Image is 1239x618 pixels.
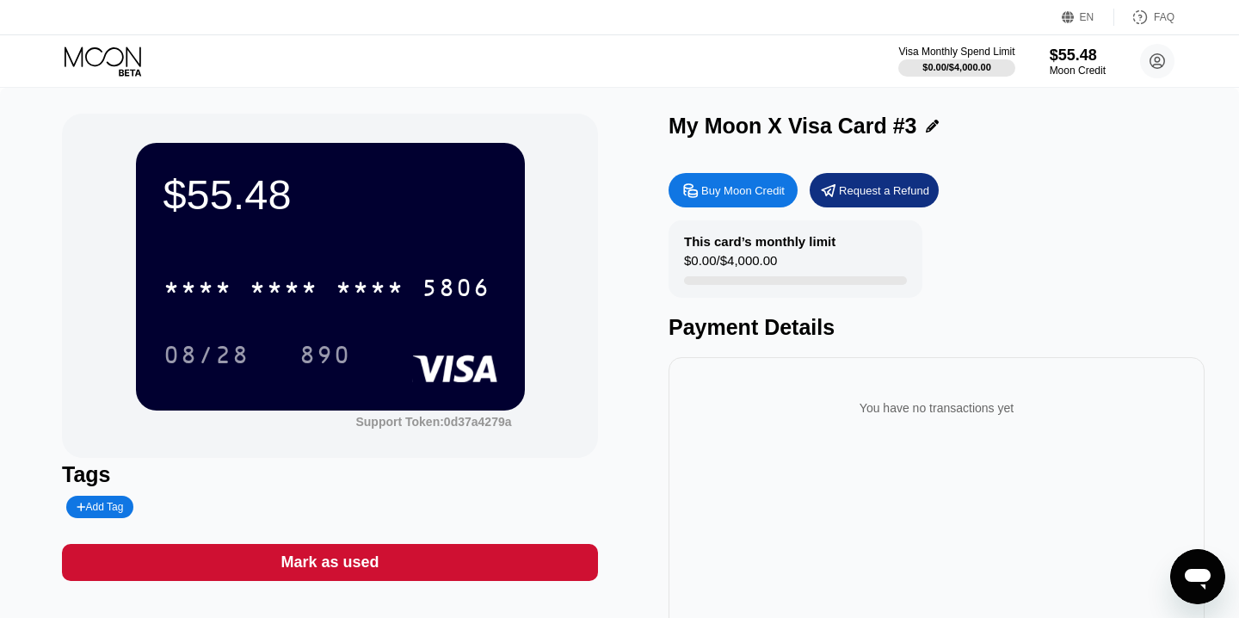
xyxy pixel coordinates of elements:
div: EN [1062,9,1114,26]
div: Add Tag [66,496,133,518]
div: This card’s monthly limit [684,234,835,249]
div: Support Token:0d37a4279a [355,415,511,429]
div: $55.48 [163,170,497,219]
div: Request a Refund [810,173,939,207]
div: Support Token: 0d37a4279a [355,415,511,429]
div: $0.00 / $4,000.00 [922,62,991,72]
div: 890 [287,333,364,376]
div: $55.48 [1050,46,1106,65]
div: 08/28 [163,343,250,371]
div: $0.00 / $4,000.00 [684,253,777,276]
div: Payment Details [669,315,1205,340]
div: Mark as used [280,553,379,572]
div: Visa Monthly Spend Limit [898,46,1014,58]
iframe: Button to launch messaging window [1170,549,1225,604]
div: $55.48Moon Credit [1050,46,1106,77]
div: 5806 [422,276,490,304]
div: Visa Monthly Spend Limit$0.00/$4,000.00 [898,46,1014,77]
div: Tags [62,462,598,487]
div: 890 [299,343,351,371]
div: Moon Credit [1050,65,1106,77]
div: You have no transactions yet [682,384,1191,432]
div: Add Tag [77,501,123,513]
div: FAQ [1154,11,1174,23]
div: Mark as used [62,544,598,581]
div: Buy Moon Credit [701,183,785,198]
div: 08/28 [151,333,262,376]
div: EN [1080,11,1094,23]
div: Buy Moon Credit [669,173,798,207]
div: FAQ [1114,9,1174,26]
div: My Moon X Visa Card #3 [669,114,917,139]
div: Request a Refund [839,183,929,198]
